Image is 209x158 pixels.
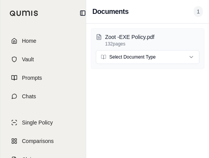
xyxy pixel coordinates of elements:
button: Collapse sidebar [77,7,89,19]
a: Home [5,32,94,49]
span: Prompts [22,74,42,82]
button: Zoot -EXE Policy.pdf132pages [96,33,199,47]
a: Prompts [5,69,94,86]
span: 1 [194,6,203,17]
a: Vault [5,51,94,68]
h3: Documents [92,6,129,17]
a: Comparisons [5,133,94,150]
p: 132 pages [105,41,199,47]
span: Home [22,37,36,45]
img: Qumis Logo [10,10,38,16]
span: Vault [22,55,34,63]
a: Single Policy [5,114,94,131]
p: Zoot -EXE Policy.pdf [105,33,199,41]
span: Comparisons [22,137,54,145]
span: Single Policy [22,119,53,126]
span: Chats [22,92,36,100]
a: Chats [5,88,94,105]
